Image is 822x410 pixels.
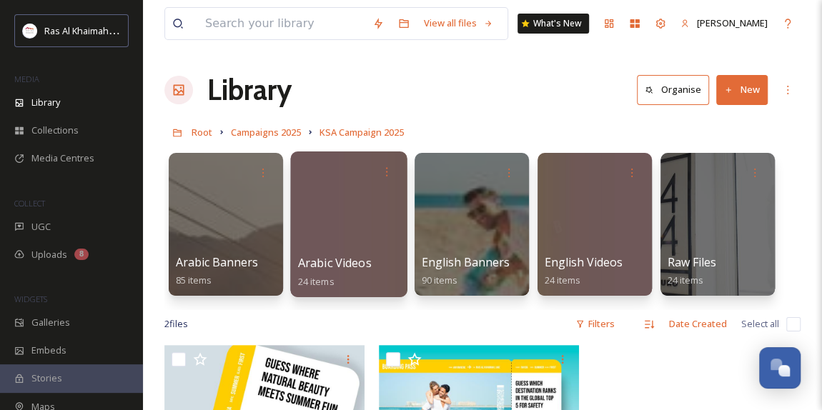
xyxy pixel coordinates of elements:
span: WIDGETS [14,294,47,304]
div: Date Created [662,310,734,338]
span: 85 items [176,274,212,286]
a: [PERSON_NAME] [673,9,775,37]
a: English Videos24 items [545,256,623,286]
span: MEDIA [14,74,39,84]
span: English Videos [545,254,623,270]
span: Media Centres [31,151,94,165]
a: English Banners90 items [422,256,510,286]
span: 24 items [298,274,335,287]
button: Organise [637,75,709,104]
span: Arabic Videos [298,255,372,271]
button: New [716,75,768,104]
span: 90 items [422,274,457,286]
span: 24 items [545,274,580,286]
button: Open Chat [759,347,801,389]
div: Filters [568,310,622,338]
span: Galleries [31,316,70,329]
span: Ras Al Khaimah Tourism Development Authority [44,24,247,37]
span: Uploads [31,248,67,261]
span: Collections [31,124,79,137]
span: UGC [31,220,51,234]
a: Root [192,124,212,141]
span: Raw Files [668,254,716,270]
span: Root [192,126,212,139]
span: English Banners [422,254,510,270]
img: Logo_RAKTDA_RGB-01.png [23,24,37,38]
div: 8 [74,249,89,260]
a: Arabic Banners85 items [176,256,258,286]
span: Campaigns 2025 [231,126,301,139]
a: View all files [417,9,500,37]
span: Arabic Banners [176,254,258,270]
span: Select all [741,317,779,331]
span: KSA Campaign 2025 [320,126,404,139]
a: Arabic Videos24 items [298,256,372,288]
a: KSA Campaign 2025 [320,124,404,141]
span: 2 file s [164,317,188,331]
a: Raw Files24 items [668,256,716,286]
span: Embeds [31,344,66,357]
a: Campaigns 2025 [231,124,301,141]
span: [PERSON_NAME] [697,16,768,29]
a: Library [207,69,292,111]
a: What's New [518,14,589,34]
input: Search your library [198,8,365,39]
span: Stories [31,371,62,385]
span: Library [31,96,60,109]
span: COLLECT [14,198,45,209]
span: 24 items [668,274,703,286]
a: Organise [637,75,716,104]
